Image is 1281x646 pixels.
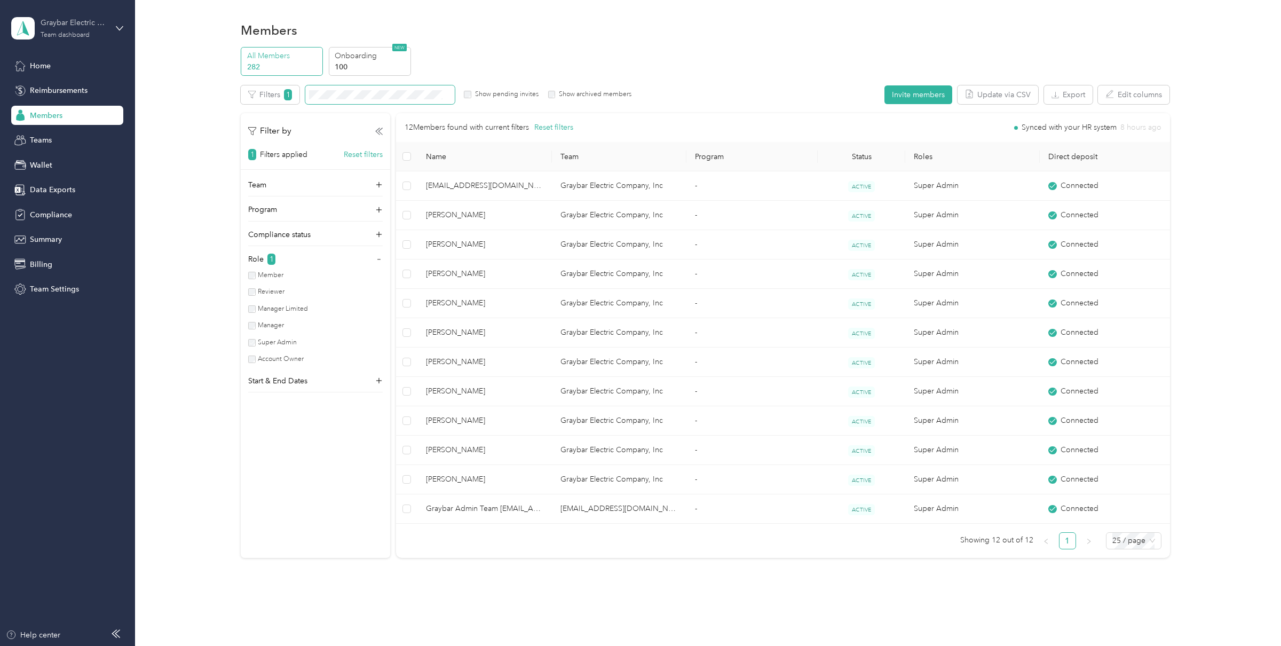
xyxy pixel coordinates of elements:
span: Members [30,110,62,121]
td: - [686,465,818,494]
span: ACTIVE [848,504,875,515]
p: 12 Members found with current filters [405,122,529,133]
td: Graybar Electric Company, Inc [552,377,686,406]
a: 1 [1059,533,1076,549]
span: Connected [1061,209,1098,221]
td: Super Admin [905,289,1040,318]
span: ACTIVE [848,416,875,427]
td: Rodney Schreckenberg [417,318,552,348]
li: Next Page [1080,532,1097,549]
span: Synced with your HR system [1022,124,1117,131]
th: Program [686,142,818,171]
td: Super Admin [905,436,1040,465]
td: Graybar Electric Company, Inc [552,230,686,259]
button: left [1038,532,1055,549]
td: Super Admin [905,171,1040,201]
label: Show pending invites [471,90,539,99]
span: Connected [1061,474,1098,485]
td: Super Admin [905,201,1040,230]
td: Super Admin [905,377,1040,406]
td: - [686,201,818,230]
span: [PERSON_NAME] [426,444,543,456]
td: Eddrena Littleton [417,436,552,465]
td: Patrick Loveless [417,201,552,230]
p: Filters applied [260,149,307,160]
td: - [686,259,818,289]
label: Reviewer [256,287,284,297]
td: - [686,348,818,377]
span: Connected [1061,327,1098,338]
span: Compliance [30,209,72,220]
td: Graybar Electric Company, Inc [552,259,686,289]
span: Home [30,60,51,72]
span: Showing 12 out of 12 [960,532,1033,548]
span: ACTIVE [848,181,875,192]
span: ACTIVE [848,210,875,222]
span: [PERSON_NAME] [426,415,543,427]
span: Billing [30,259,52,270]
span: 1 [248,149,256,160]
span: [EMAIL_ADDRESS][DOMAIN_NAME] (You) [426,180,543,192]
td: Graybar Electric Company, Inc [552,171,686,201]
span: Connected [1061,503,1098,515]
button: Reset filters [534,122,573,133]
div: Graybar Electric Company, Inc [41,17,107,28]
label: Member [256,271,283,280]
button: Reset filters [344,149,383,160]
p: 100 [335,61,407,73]
span: Graybar Admin Team [EMAIL_ADDRESS][DOMAIN_NAME] [426,503,543,515]
p: Compliance status [248,229,311,240]
td: Graybar Electric Company, Inc [552,201,686,230]
td: Graybar Electric Company, Inc [552,436,686,465]
span: ACTIVE [848,387,875,398]
span: 1 [267,254,275,265]
span: 8 hours ago [1120,124,1161,131]
label: Account Owner [256,354,304,364]
p: Filter by [248,124,291,138]
span: ACTIVE [848,357,875,368]
td: Doniele Troupe [417,465,552,494]
p: 282 [247,61,320,73]
td: Greg Latas [417,259,552,289]
button: Update via CSV [958,85,1038,104]
span: Wallet [30,160,52,171]
button: right [1080,532,1097,549]
button: Help center [6,629,60,641]
td: - [686,494,818,524]
span: Connected [1061,239,1098,250]
td: - [686,406,818,436]
span: ACTIVE [848,475,875,486]
p: Role [248,254,264,265]
span: [PERSON_NAME] [426,385,543,397]
span: Team Settings [30,283,79,295]
p: Start & End Dates [248,375,307,387]
span: [PERSON_NAME] [426,268,543,280]
th: Roles [905,142,1040,171]
span: ACTIVE [848,328,875,339]
td: - [686,436,818,465]
label: Show archived members [555,90,631,99]
span: Name [426,152,543,161]
span: Data Exports [30,184,75,195]
button: Export [1044,85,1093,104]
p: Team [248,179,266,191]
td: favr+graybar@everlance.com (You) [417,171,552,201]
td: Super Admin [905,318,1040,348]
span: right [1086,538,1092,545]
p: All Members [247,50,320,61]
td: Graybar Electric Company, Inc [552,348,686,377]
span: ACTIVE [848,445,875,456]
span: left [1043,538,1049,545]
button: Invite members [884,85,952,104]
td: - [686,318,818,348]
p: Onboarding [335,50,407,61]
td: - [686,377,818,406]
td: Graybar Electric Company, Inc [552,289,686,318]
td: Graybar Admin Team FAVR@graybar.com [417,494,552,524]
span: [PERSON_NAME] [426,356,543,368]
div: Team dashboard [41,32,90,38]
span: [PERSON_NAME] [426,474,543,485]
h1: Members [241,25,297,36]
th: Direct deposit [1040,142,1174,171]
span: NEW [392,44,407,51]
